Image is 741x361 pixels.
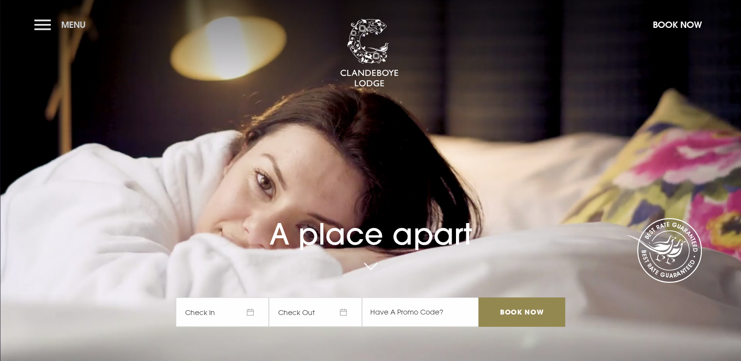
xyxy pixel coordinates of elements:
[176,195,565,251] h1: A place apart
[61,19,86,30] span: Menu
[269,297,362,327] span: Check Out
[478,297,565,327] input: Book Now
[362,297,478,327] input: Have A Promo Code?
[34,14,91,35] button: Menu
[340,19,399,88] img: Clandeboye Lodge
[648,14,707,35] button: Book Now
[176,297,269,327] span: Check In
